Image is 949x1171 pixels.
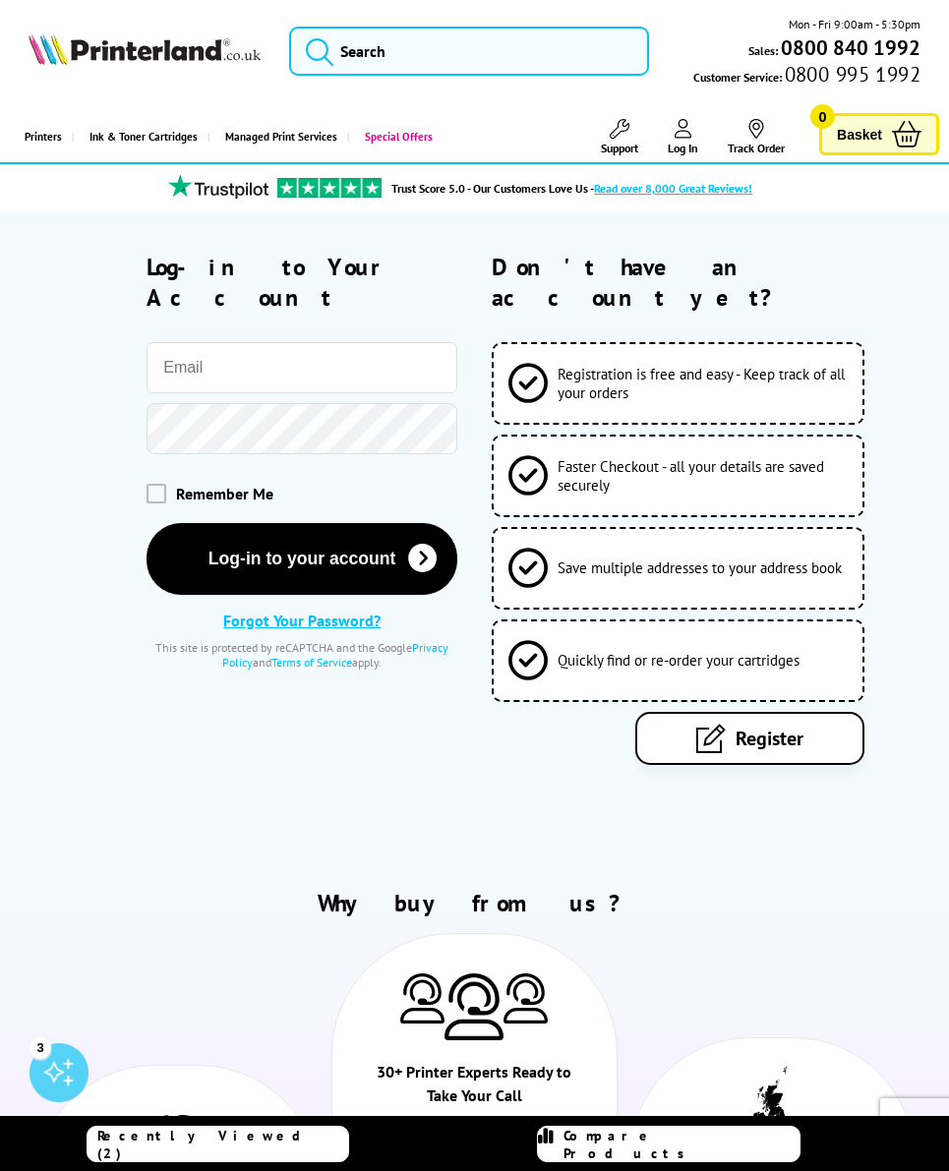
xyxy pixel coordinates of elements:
[558,651,800,670] span: Quickly find or re-order your cartridges
[492,252,906,313] h2: Don't have an account yet?
[222,640,448,670] a: Privacy Policy
[601,119,638,155] a: Support
[29,32,261,65] img: Printerland Logo
[744,1066,799,1156] img: UK tax payer
[778,38,920,57] a: 0800 840 1992
[537,1126,801,1162] a: Compare Products
[594,181,752,196] span: Read over 8,000 Great Reviews!
[97,1127,349,1162] span: Recently Viewed (2)
[30,1036,51,1058] div: 3
[504,973,548,1024] img: Printer Experts
[89,112,198,162] span: Ink & Toner Cartridges
[10,112,72,162] a: Printers
[789,15,920,33] span: Mon - Fri 9:00am - 5:30pm
[400,973,445,1024] img: Printer Experts
[147,523,457,595] button: Log-in to your account
[728,119,785,155] a: Track Order
[72,112,208,162] a: Ink & Toner Cartridges
[782,65,920,84] span: 0800 995 1992
[668,141,698,155] span: Log In
[693,65,920,87] span: Customer Service:
[29,32,261,69] a: Printerland Logo
[29,888,920,918] h2: Why buy from us?
[819,113,939,155] a: Basket 0
[736,726,803,751] span: Register
[601,141,638,155] span: Support
[223,611,381,630] a: Forgot Your Password?
[781,34,920,61] b: 0800 840 1992
[563,1127,800,1162] span: Compare Products
[277,178,382,198] img: trustpilot rating
[159,174,277,199] img: trustpilot rating
[445,973,504,1041] img: Printer Experts
[289,27,650,76] input: Search
[147,252,457,313] h2: Log-in to Your Account
[668,119,698,155] a: Log In
[147,342,457,393] input: Email
[208,112,347,162] a: Managed Print Services
[558,457,848,495] span: Faster Checkout - all your details are saved securely
[87,1126,350,1162] a: Recently Viewed (2)
[361,1060,588,1117] div: 30+ Printer Experts Ready to Take Your Call
[147,640,457,670] div: This site is protected by reCAPTCHA and the Google and apply.
[271,655,352,670] a: Terms of Service
[635,712,864,765] a: Register
[837,121,882,147] span: Basket
[558,365,848,402] span: Registration is free and easy - Keep track of all your orders
[748,41,778,60] span: Sales:
[558,558,842,577] span: Save multiple addresses to your address book
[347,112,443,162] a: Special Offers
[176,484,273,503] span: Remember Me
[391,181,752,196] a: Trust Score 5.0 - Our Customers Love Us -Read over 8,000 Great Reviews!
[810,104,835,129] span: 0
